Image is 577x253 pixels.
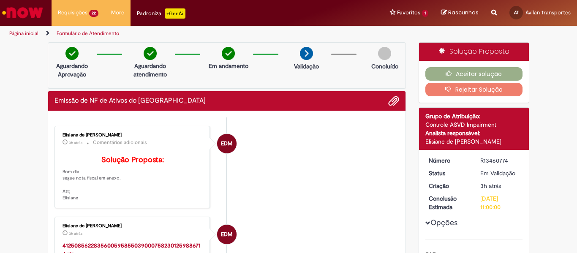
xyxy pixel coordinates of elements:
span: 3h atrás [480,182,501,190]
span: Avilan transportes [525,9,571,16]
dt: Status [422,169,474,177]
img: img-circle-grey.png [378,47,391,60]
img: check-circle-green.png [222,47,235,60]
small: Comentários adicionais [93,139,147,146]
div: Elisiane de Moura Cardozo [217,225,237,244]
div: [DATE] 11:00:00 [480,194,520,211]
span: 3h atrás [69,140,82,145]
p: Aguardando atendimento [130,62,171,79]
button: Adicionar anexos [388,95,399,106]
span: 3h atrás [69,231,82,236]
div: Solução Proposta [419,43,529,61]
img: check-circle-green.png [144,47,157,60]
ul: Trilhas de página [6,26,378,41]
img: ServiceNow [1,4,44,21]
img: check-circle-green.png [65,47,79,60]
span: EDM [221,133,232,154]
p: Concluído [371,62,398,71]
a: Rascunhos [441,9,479,17]
dt: Conclusão Estimada [422,194,474,211]
img: arrow-next.png [300,47,313,60]
div: Elisiane de [PERSON_NAME] [63,223,203,229]
div: Analista responsável: [425,129,523,137]
a: Formulário de Atendimento [57,30,119,37]
div: Controle ASVD Impairment [425,120,523,129]
span: AT [514,10,519,15]
dt: Criação [422,182,474,190]
div: Elisiane de [PERSON_NAME] [63,133,203,138]
time: 29/08/2025 08:43:28 [69,140,82,145]
a: Página inicial [9,30,38,37]
p: Validação [294,62,319,71]
p: Em andamento [209,62,248,70]
span: Favoritos [397,8,420,17]
div: Elisiane de [PERSON_NAME] [425,137,523,146]
div: Elisiane de Moura Cardozo [217,134,237,153]
button: Aceitar solução [425,67,523,81]
h2: Emissão de NF de Ativos do ASVD Histórico de tíquete [54,97,206,105]
div: Grupo de Atribuição: [425,112,523,120]
div: Em Validação [480,169,520,177]
time: 29/08/2025 08:43:20 [69,231,82,236]
button: Rejeitar Solução [425,83,523,96]
b: Solução Proposta: [101,155,164,165]
div: 29/08/2025 08:38:00 [480,182,520,190]
p: +GenAi [165,8,185,19]
span: 1 [422,10,428,17]
div: R13460774 [480,156,520,165]
time: 29/08/2025 08:38:00 [480,182,501,190]
span: More [111,8,124,17]
p: Aguardando Aprovação [52,62,93,79]
span: Rascunhos [448,8,479,16]
span: Requisições [58,8,87,17]
p: Bom dia, segue nota fiscal em anexo. Att; Elisiane [63,156,203,201]
span: 22 [89,10,98,17]
dt: Número [422,156,474,165]
span: EDM [221,224,232,245]
div: Padroniza [137,8,185,19]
